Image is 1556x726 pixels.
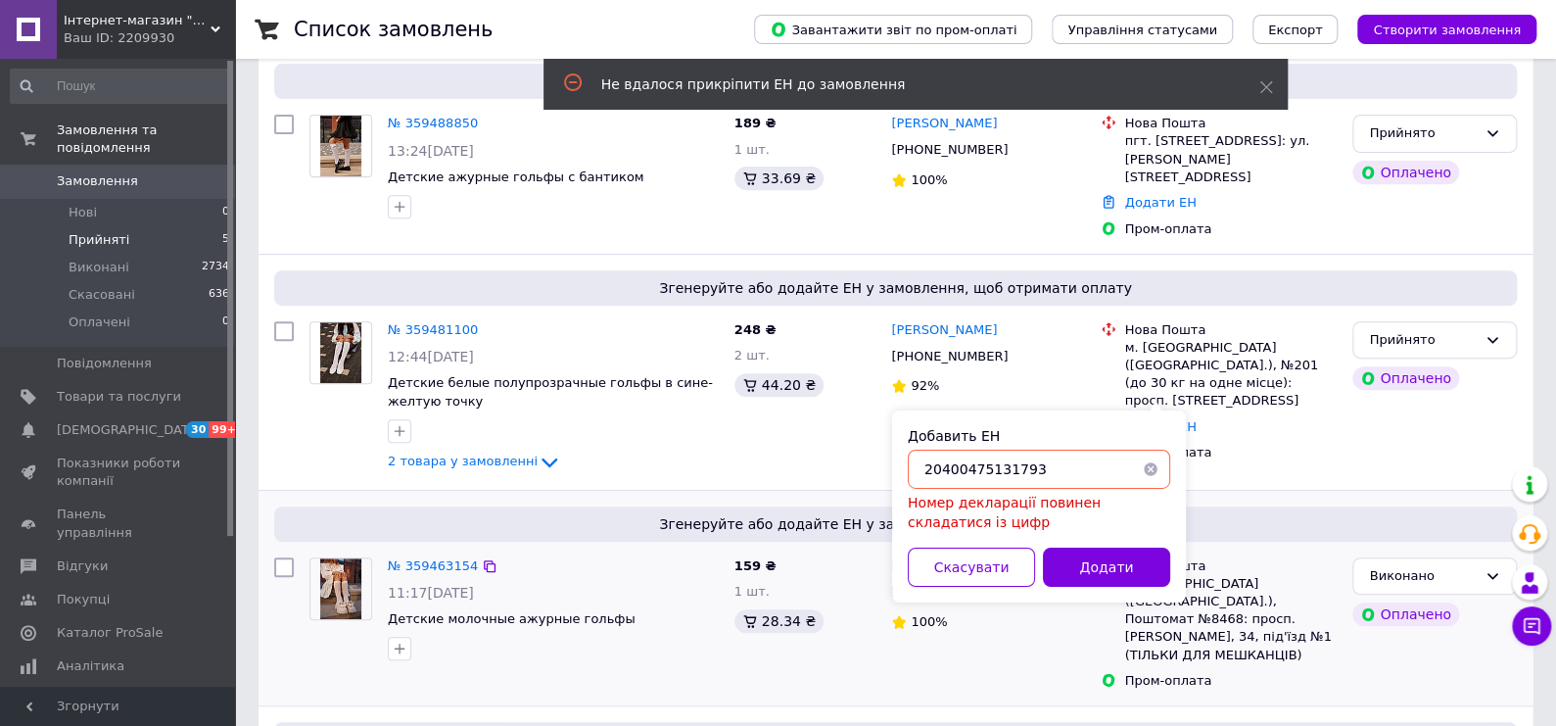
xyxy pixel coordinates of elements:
span: Нові [69,204,97,221]
span: 11:17[DATE] [388,585,474,601]
span: [DEMOGRAPHIC_DATA] [57,421,202,439]
div: Виконано [1369,566,1477,587]
a: Додати ЕН [1124,195,1196,210]
div: Прийнято [1369,330,1477,351]
span: 99+ [209,421,241,438]
div: [GEOGRAPHIC_DATA] ([GEOGRAPHIC_DATA].), Поштомат №8468: просп. [PERSON_NAME], 34, під'їзд №1 (ТІЛ... [1124,575,1337,664]
span: 2 товара у замовленні [388,454,538,468]
span: Управління статусами [1067,23,1217,37]
span: Оплачені [69,314,130,331]
div: пгт. [STREET_ADDRESS]: ул. [PERSON_NAME][STREET_ADDRESS] [1124,132,1337,186]
img: Фото товару [320,322,361,383]
a: Фото товару [309,115,372,177]
span: Прийняті [69,231,129,249]
span: Аналітика [57,657,124,675]
div: 28.34 ₴ [734,609,824,633]
div: Нова Пошта [1124,321,1337,339]
a: Фото товару [309,557,372,620]
span: Згенеруйте або додайте ЕН у замовлення, щоб отримати оплату [282,72,1509,91]
a: Детские ажурные гольфы с бантиком [388,169,644,184]
span: Каталог ProSale [57,624,163,642]
span: Повідомлення [57,355,152,372]
span: 13:24[DATE] [388,143,474,159]
span: 100% [911,172,947,187]
button: Завантажити звіт по пром-оплаті [754,15,1032,44]
span: Покупці [57,591,110,608]
a: № 359481100 [388,322,478,337]
div: Пром-оплата [1124,672,1337,690]
span: 636 [209,286,229,304]
span: 30 [186,421,209,438]
a: [PERSON_NAME] [891,115,997,133]
a: № 359463154 [388,558,478,573]
img: Фото товару [320,558,361,619]
span: 92% [911,378,939,393]
div: Не вдалося прикріпити ЕН до замовлення [601,74,1210,94]
input: Пошук [10,69,231,104]
span: 0 [222,314,229,331]
span: Панель управління [57,506,181,541]
span: Експорт [1268,23,1323,37]
div: Нова Пошта [1124,557,1337,575]
div: Оплачено [1352,366,1458,390]
button: Очистить [1131,450,1170,489]
span: Згенеруйте або додайте ЕН у замовлення, щоб отримати оплату [282,514,1509,534]
button: Додати [1043,548,1170,587]
span: 5 [222,231,229,249]
a: 2 товара у замовленні [388,454,561,468]
a: Детские белые полупрозрачные гольфы в сине-желтую точку [388,375,713,409]
span: 159 ₴ [734,558,777,573]
a: Фото товару [309,321,372,384]
div: Оплачено [1352,603,1458,626]
span: 2734 [202,259,229,276]
span: 100% [911,614,947,629]
span: Інтернет-магазин "STREET WEAR" [64,12,211,29]
div: 33.69 ₴ [734,167,824,190]
div: Пром-оплата [1124,444,1337,461]
span: 1 шт. [734,142,770,157]
label: Добавить ЕН [908,428,1000,444]
div: Пром-оплата [1124,220,1337,238]
a: Створити замовлення [1338,22,1536,36]
span: Виконані [69,259,129,276]
a: Детские молочные ажурные гольфы [388,611,636,626]
div: Номер декларації повинен складатися із цифр [908,493,1170,532]
div: 44.20 ₴ [734,373,824,397]
button: Управління статусами [1052,15,1233,44]
span: Згенеруйте або додайте ЕН у замовлення, щоб отримати оплату [282,278,1509,298]
a: [PERSON_NAME] [891,321,997,340]
span: Показники роботи компанії [57,455,181,490]
a: № 359488850 [388,116,478,130]
span: 248 ₴ [734,322,777,337]
span: 1 шт. [734,584,770,599]
img: Фото товару [320,116,361,176]
button: Скасувати [908,548,1035,587]
span: Завантажити звіт по пром-оплаті [770,21,1016,38]
span: Замовлення та повідомлення [57,121,235,157]
span: 2 шт. [734,348,770,363]
div: Оплачено [1352,161,1458,184]
span: Відгуки [57,557,108,575]
h1: Список замовлень [294,18,493,41]
button: Експорт [1252,15,1339,44]
span: Скасовані [69,286,135,304]
div: Прийнято [1369,123,1477,144]
span: [PHONE_NUMBER] [891,142,1008,157]
span: Товари та послуги [57,388,181,406]
div: м. [GEOGRAPHIC_DATA] ([GEOGRAPHIC_DATA].), №201 (до 30 кг на одне місце): просп. [STREET_ADDRESS] [1124,339,1337,411]
button: Чат з покупцем [1512,606,1551,646]
span: [PHONE_NUMBER] [891,349,1008,363]
span: Замовлення [57,172,138,190]
div: Ваш ID: 2209930 [64,29,235,47]
div: Нова Пошта [1124,115,1337,132]
span: Створити замовлення [1373,23,1521,37]
span: 12:44[DATE] [388,349,474,364]
span: 189 ₴ [734,116,777,130]
button: Створити замовлення [1357,15,1536,44]
span: 0 [222,204,229,221]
